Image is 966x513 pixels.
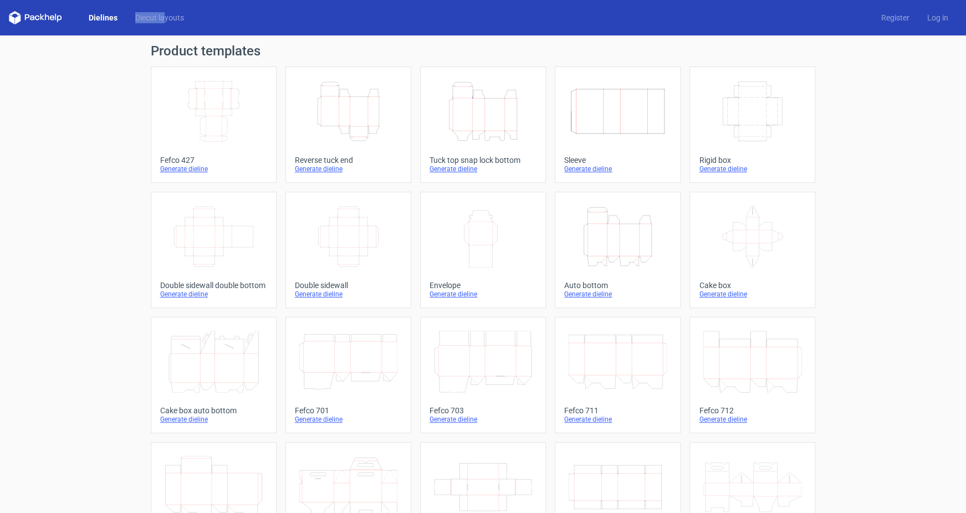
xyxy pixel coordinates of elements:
[420,66,546,183] a: Tuck top snap lock bottomGenerate dieline
[564,415,671,424] div: Generate dieline
[430,406,536,415] div: Fefco 703
[160,290,267,299] div: Generate dieline
[699,281,806,290] div: Cake box
[689,317,815,433] a: Fefco 712Generate dieline
[555,192,681,308] a: Auto bottomGenerate dieline
[430,290,536,299] div: Generate dieline
[555,317,681,433] a: Fefco 711Generate dieline
[285,192,411,308] a: Double sidewallGenerate dieline
[689,192,815,308] a: Cake boxGenerate dieline
[564,156,671,165] div: Sleeve
[295,281,402,290] div: Double sidewall
[430,156,536,165] div: Tuck top snap lock bottom
[699,415,806,424] div: Generate dieline
[295,406,402,415] div: Fefco 701
[689,66,815,183] a: Rigid boxGenerate dieline
[295,156,402,165] div: Reverse tuck end
[160,415,267,424] div: Generate dieline
[430,415,536,424] div: Generate dieline
[872,12,918,23] a: Register
[151,66,277,183] a: Fefco 427Generate dieline
[160,281,267,290] div: Double sidewall double bottom
[126,12,193,23] a: Diecut layouts
[151,192,277,308] a: Double sidewall double bottomGenerate dieline
[430,165,536,173] div: Generate dieline
[80,12,126,23] a: Dielines
[699,165,806,173] div: Generate dieline
[295,165,402,173] div: Generate dieline
[564,406,671,415] div: Fefco 711
[699,290,806,299] div: Generate dieline
[285,317,411,433] a: Fefco 701Generate dieline
[160,156,267,165] div: Fefco 427
[285,66,411,183] a: Reverse tuck endGenerate dieline
[420,192,546,308] a: EnvelopeGenerate dieline
[564,281,671,290] div: Auto bottom
[160,406,267,415] div: Cake box auto bottom
[151,44,816,58] h1: Product templates
[564,165,671,173] div: Generate dieline
[160,165,267,173] div: Generate dieline
[699,156,806,165] div: Rigid box
[151,317,277,433] a: Cake box auto bottomGenerate dieline
[295,415,402,424] div: Generate dieline
[564,290,671,299] div: Generate dieline
[295,290,402,299] div: Generate dieline
[430,281,536,290] div: Envelope
[699,406,806,415] div: Fefco 712
[555,66,681,183] a: SleeveGenerate dieline
[420,317,546,433] a: Fefco 703Generate dieline
[918,12,957,23] a: Log in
